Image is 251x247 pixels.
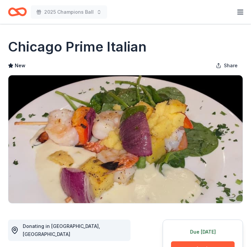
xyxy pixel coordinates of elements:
h1: Chicago Prime Italian [8,37,147,56]
span: New [15,62,25,70]
span: Donating in [GEOGRAPHIC_DATA], [GEOGRAPHIC_DATA] [23,223,100,237]
div: Due [DATE] [171,228,235,236]
span: 2025 Champions Ball [44,8,94,16]
button: 2025 Champions Ball [31,5,107,19]
a: Home [8,4,27,20]
img: Image for Chicago Prime Italian [8,75,243,203]
span: Share [224,62,238,70]
button: Share [211,59,243,72]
